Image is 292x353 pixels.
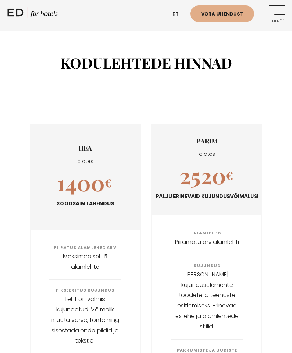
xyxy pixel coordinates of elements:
[265,5,285,25] a: Menüü
[171,255,243,340] li: [PERSON_NAME] kujunduselemente toodete ja teenuste esitlemiseks. Erinevad esilehe ja alamlehtede ...
[31,199,140,208] p: Soodsaim lahendus
[265,19,285,23] span: Menüü
[7,7,58,18] a: ED HOTELS
[152,192,261,201] p: Palju erinevaid kujundusvõimalusi
[152,136,261,146] h3: PARIM
[152,150,261,159] p: alates
[49,237,121,280] li: Maksimaalselt 5 alamlehte
[105,176,112,190] sup: €
[171,230,243,237] span: Alamlehed
[180,162,233,188] h2: 2520
[190,5,254,22] a: Võta ühendust
[7,54,285,72] h1: Kodulehtede hinnad
[171,223,243,255] li: Piiramatu arv alamlehti
[57,169,112,195] h2: 1400
[31,157,140,166] p: alates
[171,262,243,270] span: Kujundus
[169,7,190,21] a: et
[226,168,233,183] sup: €
[31,143,140,153] h3: HEA
[49,287,121,294] span: Fikseeritud kujundus
[49,244,121,251] span: Piiratud alamlehed arv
